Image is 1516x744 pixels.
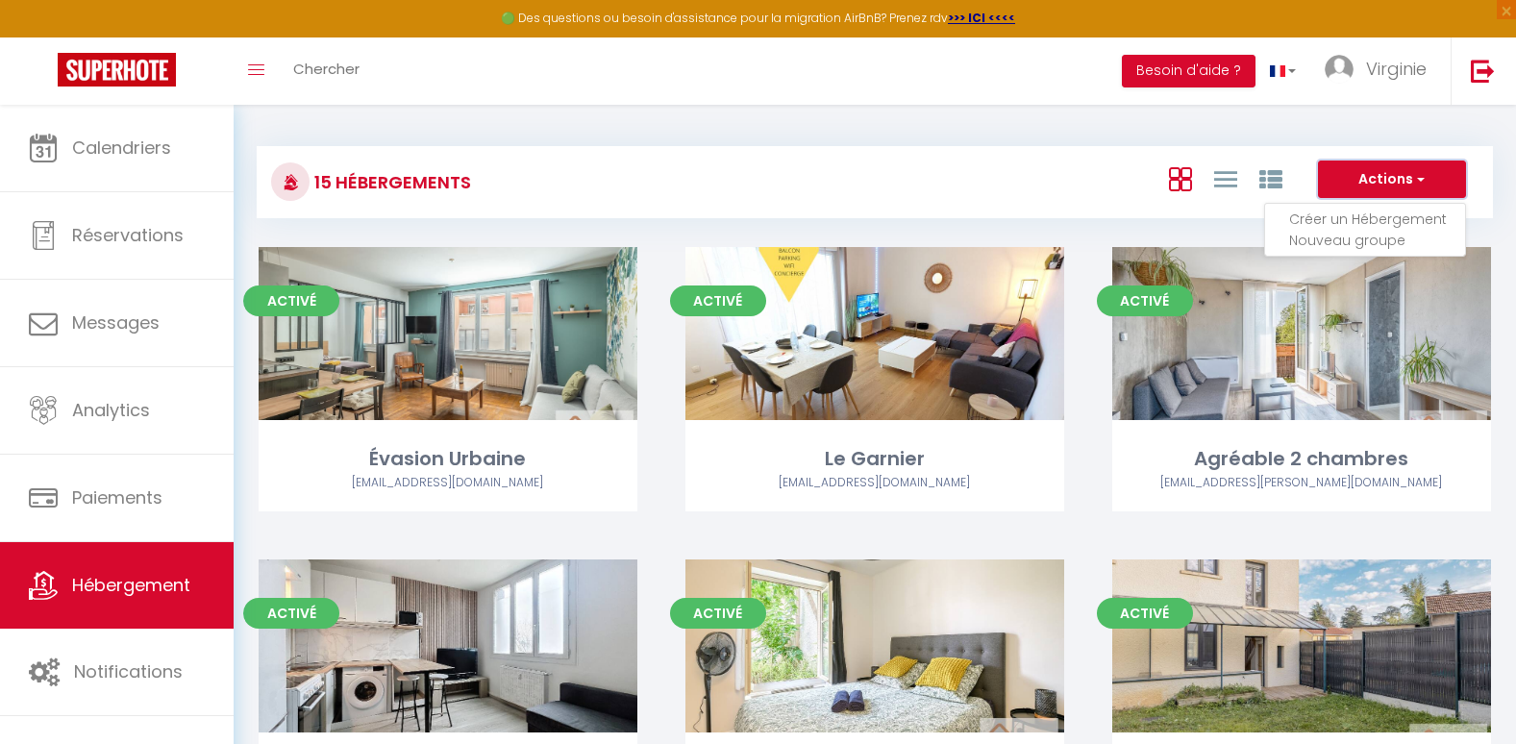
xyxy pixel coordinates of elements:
[1471,59,1495,83] img: logout
[243,598,339,629] span: Activé
[1097,285,1193,316] span: Activé
[1097,598,1193,629] span: Activé
[72,310,160,335] span: Messages
[1259,162,1282,194] a: Vue par Groupe
[1289,230,1465,251] li: Nouveau groupe
[1122,55,1255,87] button: Besoin d'aide ?
[948,10,1015,26] a: >>> ICI <<<<
[1214,162,1237,194] a: Vue en Liste
[279,37,374,105] a: Chercher
[72,573,190,597] span: Hébergement
[1366,57,1427,81] span: Virginie
[1112,474,1491,492] div: Airbnb
[72,398,150,422] span: Analytics
[685,474,1064,492] div: Airbnb
[1310,37,1451,105] a: ... Virginie
[670,285,766,316] span: Activé
[72,136,171,160] span: Calendriers
[58,53,176,87] img: Super Booking
[72,485,162,509] span: Paiements
[1112,444,1491,474] div: Agréable 2 chambres
[243,285,339,316] span: Activé
[1169,162,1192,194] a: Vue en Box
[1325,55,1354,84] img: ...
[293,59,360,79] span: Chercher
[1289,209,1465,230] li: Créer un Hébergement
[1318,161,1466,199] button: Actions
[259,474,637,492] div: Airbnb
[74,659,183,683] span: Notifications
[72,223,184,247] span: Réservations
[310,161,471,204] h3: 15 Hébergements
[670,598,766,629] span: Activé
[685,444,1064,474] div: Le Garnier
[259,444,637,474] div: Évasion Urbaine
